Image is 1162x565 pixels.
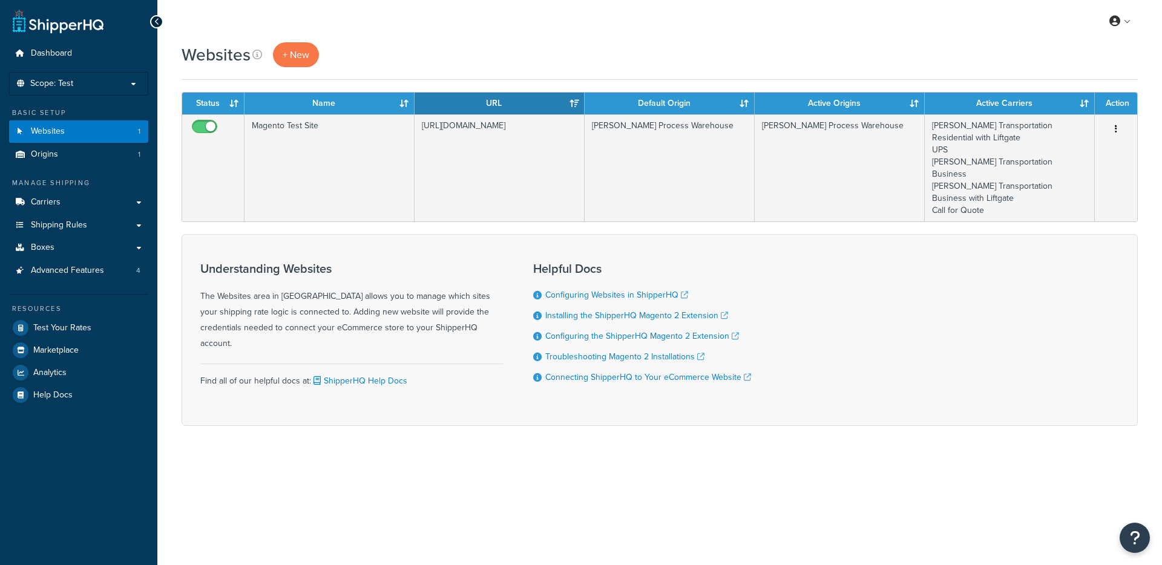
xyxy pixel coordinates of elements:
span: Boxes [31,243,54,253]
span: Dashboard [31,48,72,59]
span: Carriers [31,197,61,207]
a: ShipperHQ Home [13,9,103,33]
span: Websites [31,126,65,137]
a: ShipperHQ Help Docs [311,374,407,387]
a: Help Docs [9,384,148,406]
span: 1 [138,126,140,137]
div: The Websites area in [GEOGRAPHIC_DATA] allows you to manage which sites your shipping rate logic ... [200,262,503,351]
th: Action [1095,93,1137,114]
a: Dashboard [9,42,148,65]
a: + New [273,42,319,67]
a: Marketplace [9,339,148,361]
li: Advanced Features [9,260,148,282]
a: Analytics [9,362,148,384]
td: [PERSON_NAME] Process Warehouse [585,114,755,221]
td: [PERSON_NAME] Process Warehouse [755,114,925,221]
h1: Websites [182,43,251,67]
a: Websites 1 [9,120,148,143]
span: Shipping Rules [31,220,87,230]
a: Origins 1 [9,143,148,166]
a: Connecting ShipperHQ to Your eCommerce Website [545,371,751,384]
th: Active Origins: activate to sort column ascending [755,93,925,114]
h3: Helpful Docs [533,262,751,275]
td: [URL][DOMAIN_NAME] [415,114,585,221]
td: [PERSON_NAME] Transportation Residential with Liftgate UPS [PERSON_NAME] Transportation Business ... [925,114,1095,221]
h3: Understanding Websites [200,262,503,275]
div: Manage Shipping [9,178,148,188]
a: Advanced Features 4 [9,260,148,282]
div: Basic Setup [9,108,148,118]
a: Troubleshooting Magento 2 Installations [545,350,704,363]
div: Find all of our helpful docs at: [200,364,503,389]
th: Status: activate to sort column ascending [182,93,245,114]
span: Test Your Rates [33,323,91,333]
span: Analytics [33,368,67,378]
div: Resources [9,304,148,314]
button: Open Resource Center [1120,523,1150,553]
span: 4 [136,266,140,276]
span: Scope: Test [30,79,73,89]
td: Magento Test Site [245,114,415,221]
a: Installing the ShipperHQ Magento 2 Extension [545,309,728,322]
th: URL: activate to sort column ascending [415,93,585,114]
th: Active Carriers: activate to sort column ascending [925,93,1095,114]
a: Boxes [9,237,148,259]
a: Carriers [9,191,148,214]
li: Origins [9,143,148,166]
span: Help Docs [33,390,73,400]
span: + New [283,48,309,62]
a: Shipping Rules [9,214,148,237]
span: Origins [31,149,58,160]
span: Marketplace [33,345,79,356]
a: Test Your Rates [9,317,148,339]
span: Advanced Features [31,266,104,276]
span: 1 [138,149,140,160]
a: Configuring the ShipperHQ Magento 2 Extension [545,330,739,342]
li: Websites [9,120,148,143]
th: Default Origin: activate to sort column ascending [585,93,755,114]
th: Name: activate to sort column ascending [245,93,415,114]
a: Configuring Websites in ShipperHQ [545,289,688,301]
